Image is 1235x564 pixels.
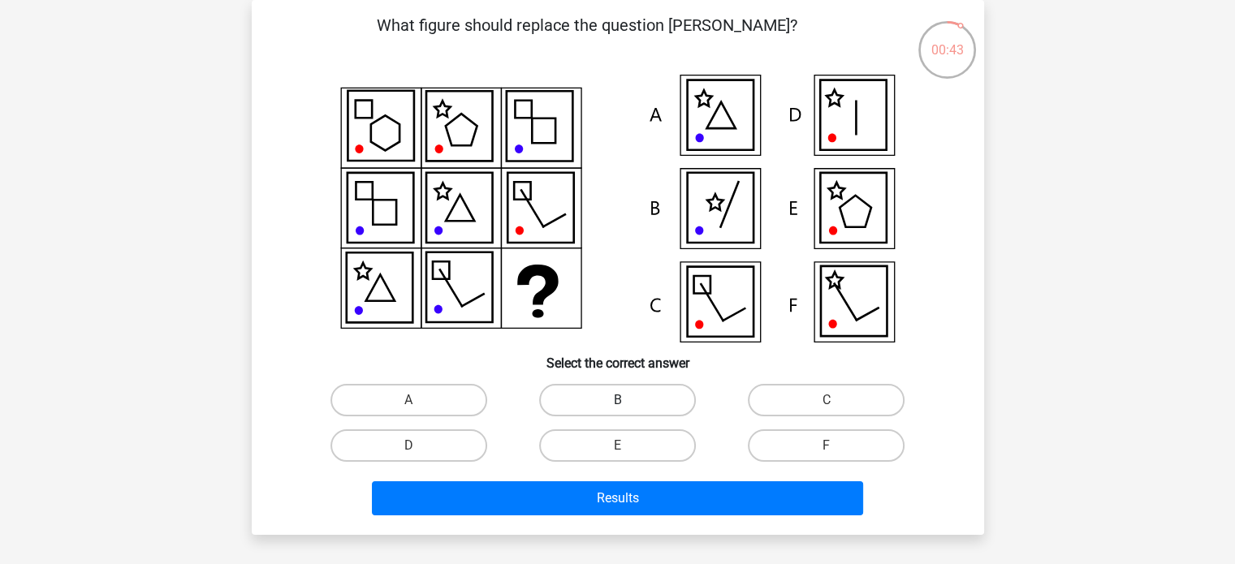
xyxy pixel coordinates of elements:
button: Results [372,481,863,515]
label: C [748,384,905,416]
label: A [330,384,487,416]
label: F [748,429,905,462]
label: B [539,384,696,416]
label: E [539,429,696,462]
p: What figure should replace the question [PERSON_NAME]? [278,13,897,62]
h6: Select the correct answer [278,342,958,371]
div: 00:43 [917,19,978,60]
label: D [330,429,487,462]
